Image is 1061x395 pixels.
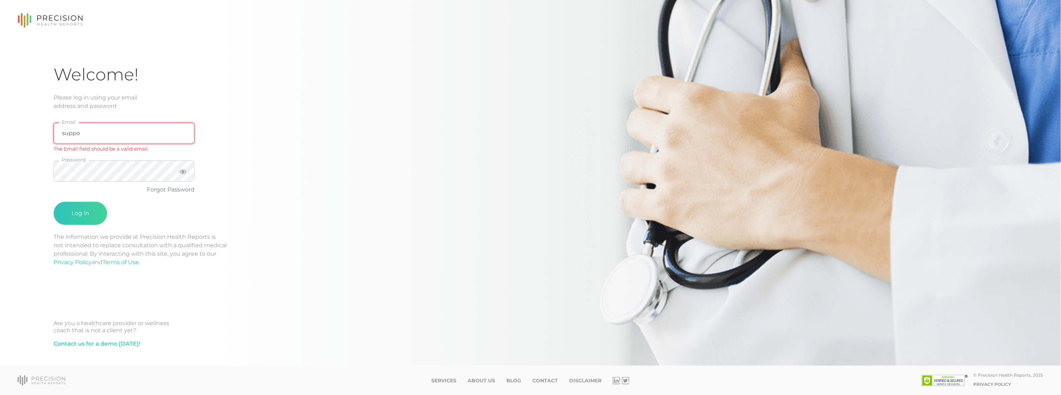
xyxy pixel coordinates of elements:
img: SSL site seal - click to verify [922,375,968,386]
div: Are you a healthcare provider or wellness coach that is not a client yet? [54,320,1007,334]
a: Privacy Policy [974,382,1011,387]
div: The Email field should be a valid email. [54,145,195,153]
a: About Us [468,378,495,384]
h1: Welcome! [54,64,1007,85]
a: Forgot Password [147,186,195,193]
button: Log In [54,202,107,225]
div: Please log in using your email address and password [54,93,1007,110]
a: Contact [532,378,558,384]
a: Blog [506,378,521,384]
a: Disclaimer [569,378,602,384]
a: Privacy Policy [54,259,92,266]
a: Terms of Use. [103,259,140,266]
a: Contact us for a demo [DATE]! [54,340,140,348]
p: The information we provide at Precision Health Reports is not intended to replace consultation wi... [54,233,1007,267]
div: © Precision Health Reports, 2025 [974,372,1043,378]
a: Services [431,378,456,384]
input: Email [54,123,195,144]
